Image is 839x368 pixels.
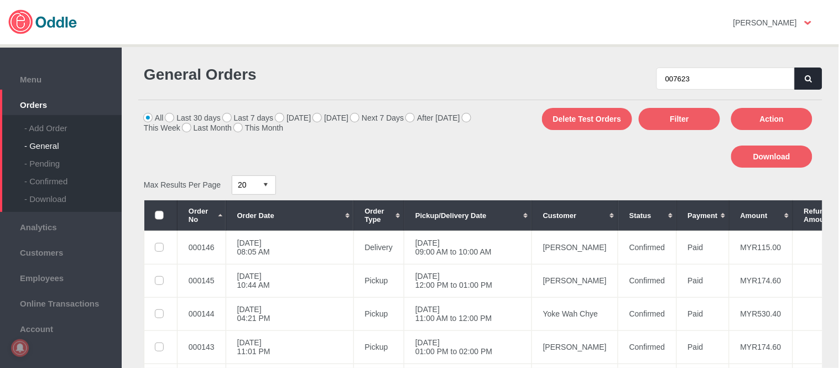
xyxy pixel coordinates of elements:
label: After [DATE] [406,113,460,122]
label: Next 7 Days [351,113,404,122]
td: [DATE] 04:21 PM [226,297,353,330]
span: Orders [6,97,116,110]
label: [DATE] [275,113,311,122]
th: Payment [676,200,729,231]
td: MYR115.00 [729,231,793,264]
td: Yoke Wah Chye [531,297,618,330]
td: Confirmed [618,264,677,297]
span: Account [6,322,116,334]
span: Menu [6,72,116,84]
th: Order Date [226,200,353,231]
img: user-option-arrow.png [805,21,811,25]
button: Filter [639,108,720,130]
td: 000144 [178,297,226,330]
td: MYR530.40 [729,297,793,330]
button: Action [731,108,812,130]
th: Order No [178,200,226,231]
td: Delivery [353,231,404,264]
td: Pickup [353,264,404,297]
td: [DATE] 01:00 PM to 02:00 PM [404,330,532,364]
td: [DATE] 11:01 PM [226,330,353,364]
label: Last 30 days [165,113,220,122]
td: MYR174.60 [729,330,793,364]
button: Download [731,146,812,168]
span: Max Results Per Page [144,180,221,189]
button: Delete Test Orders [542,108,632,130]
td: [DATE] 09:00 AM to 10:00 AM [404,231,532,264]
div: - General [24,133,122,151]
label: [DATE] [313,113,348,122]
td: Paid [676,297,729,330]
td: [DATE] 12:00 PM to 01:00 PM [404,264,532,297]
label: Last Month [183,123,232,132]
td: MYR174.60 [729,264,793,297]
strong: [PERSON_NAME] [733,18,797,27]
td: Paid [676,231,729,264]
td: Confirmed [618,231,677,264]
input: Search by name, email or phone [656,68,795,90]
span: Analytics [6,220,116,232]
span: Customers [6,245,116,257]
h1: General Orders [144,66,475,84]
th: Pickup/Delivery Date [404,200,532,231]
td: Paid [676,264,729,297]
div: - Confirmed [24,168,122,186]
th: Status [618,200,677,231]
td: [PERSON_NAME] [531,264,618,297]
td: [DATE] 11:00 AM to 12:00 PM [404,297,532,330]
div: - Pending [24,151,122,168]
td: [PERSON_NAME] [531,231,618,264]
td: 000143 [178,330,226,364]
td: [DATE] 08:05 AM [226,231,353,264]
td: [PERSON_NAME] [531,330,618,364]
td: 000145 [178,264,226,297]
td: Confirmed [618,330,677,364]
label: Last 7 days [223,113,274,122]
div: - Download [24,186,122,204]
td: Confirmed [618,297,677,330]
div: - Add Order [24,115,122,133]
label: This Month [234,123,283,132]
span: Employees [6,271,116,283]
span: Online Transactions [6,296,116,308]
th: Amount [729,200,793,231]
td: Pickup [353,330,404,364]
label: All [144,113,164,122]
th: Order Type [353,200,404,231]
td: 000146 [178,231,226,264]
th: Customer [531,200,618,231]
td: Pickup [353,297,404,330]
td: Paid [676,330,729,364]
td: [DATE] 10:44 AM [226,264,353,297]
